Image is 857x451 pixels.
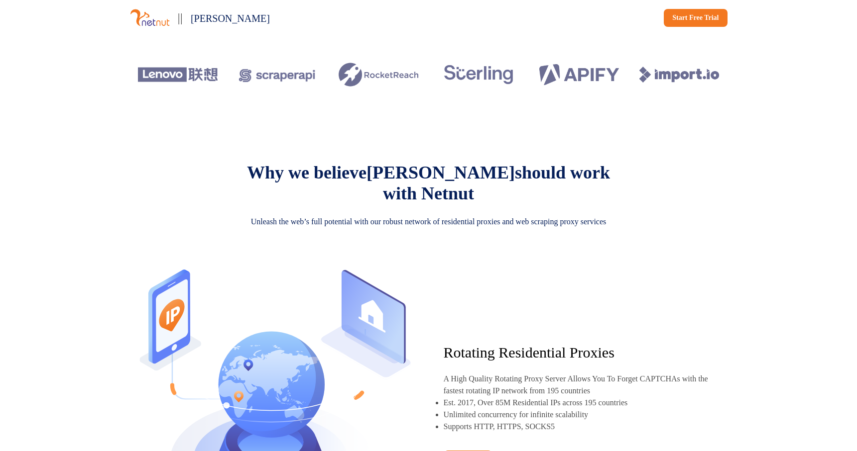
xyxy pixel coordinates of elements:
a: Start Free Trial [664,9,727,27]
span: [PERSON_NAME] [367,163,515,182]
p: Supports HTTP, HTTPS, SOCKS5 [444,422,555,431]
p: Rotating Residential Proxies [444,344,710,361]
p: A High Quality Rotating Proxy Server Allows You To Forget CAPTCHAs with the fastest rotating IP n... [444,373,710,397]
p: Unleash the web’s full potential with our robust network of residential proxies and web scraping ... [220,216,638,228]
p: Est. 2017, Over 85M Residential IPs across 195 countries [444,398,628,407]
span: [PERSON_NAME] [191,13,270,24]
p: Unlimited concurrency for infinite scalability [444,410,589,419]
p: || [178,8,183,27]
p: Why we believe should work with Netnut [230,162,628,204]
